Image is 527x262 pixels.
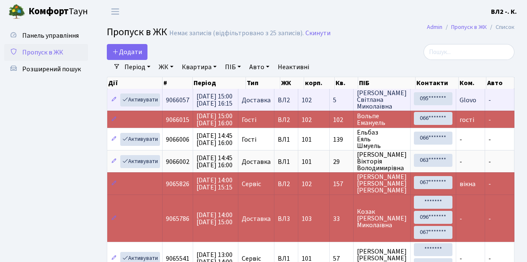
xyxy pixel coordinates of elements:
[357,174,407,194] span: [PERSON_NAME] [PERSON_NAME] [PERSON_NAME]
[4,61,88,78] a: Розширений пошук
[4,27,88,44] a: Панель управління
[166,96,189,105] span: 9066057
[120,93,160,106] a: Активувати
[416,77,458,89] th: Контакти
[333,136,350,143] span: 139
[491,7,517,17] a: ВЛ2 -. К.
[488,96,491,105] span: -
[424,44,514,60] input: Пошук...
[169,29,304,37] div: Немає записів (відфільтровано з 25 записів).
[22,31,79,40] span: Панель управління
[333,97,350,104] span: 5
[302,214,312,223] span: 103
[414,18,527,36] nav: breadcrumb
[28,5,69,18] b: Комфорт
[163,77,193,89] th: #
[486,77,514,89] th: Авто
[155,60,177,74] a: ЖК
[196,92,232,108] span: [DATE] 15:00 [DATE] 16:15
[302,179,312,189] span: 102
[28,5,88,19] span: Таун
[22,65,81,74] span: Розширений пошук
[333,255,350,262] span: 57
[333,158,350,165] span: 29
[242,255,261,262] span: Сервіс
[166,179,189,189] span: 9065826
[196,153,232,170] span: [DATE] 14:45 [DATE] 16:00
[488,115,491,125] span: -
[335,77,358,89] th: Кв.
[460,96,476,105] span: Glovo
[196,176,232,192] span: [DATE] 14:00 [DATE] 15:15
[460,115,474,125] span: гості
[112,47,142,57] span: Додати
[196,131,232,148] span: [DATE] 14:45 [DATE] 16:00
[242,97,271,104] span: Доставка
[278,255,294,262] span: ВЛ1
[166,157,189,166] span: 9066002
[460,135,462,144] span: -
[196,210,232,227] span: [DATE] 14:00 [DATE] 15:00
[280,77,304,89] th: ЖК
[333,215,350,222] span: 33
[488,179,491,189] span: -
[105,5,126,18] button: Переключити навігацію
[491,7,517,16] b: ВЛ2 -. К.
[302,157,312,166] span: 101
[488,135,491,144] span: -
[120,155,160,168] a: Активувати
[333,117,350,123] span: 102
[274,60,313,74] a: Неактивні
[22,48,63,57] span: Пропуск в ЖК
[166,214,189,223] span: 9065786
[460,157,462,166] span: -
[459,77,487,89] th: Ком.
[4,44,88,61] a: Пропуск в ЖК
[107,77,163,89] th: Дії
[178,60,220,74] a: Квартира
[166,135,189,144] span: 9066006
[357,208,407,228] span: Козак [PERSON_NAME] Миколаївна
[278,215,294,222] span: ВЛ3
[246,77,280,89] th: Тип
[278,117,294,123] span: ВЛ2
[357,90,407,110] span: [PERSON_NAME] Світлана Миколаївна
[487,23,514,32] li: Список
[304,77,335,89] th: корп.
[107,25,167,39] span: Пропуск в ЖК
[278,181,294,187] span: ВЛ2
[305,29,331,37] a: Скинути
[121,60,154,74] a: Період
[120,133,160,146] a: Активувати
[302,96,312,105] span: 102
[451,23,487,31] a: Пропуск в ЖК
[166,115,189,125] span: 9066015
[242,181,261,187] span: Сервіс
[278,158,294,165] span: ВЛ1
[196,112,232,128] span: [DATE] 15:00 [DATE] 16:00
[333,181,350,187] span: 157
[488,157,491,166] span: -
[242,136,256,143] span: Гості
[242,117,256,123] span: Гості
[222,60,244,74] a: ПІБ
[302,115,312,125] span: 102
[278,97,294,104] span: ВЛ2
[427,23,442,31] a: Admin
[358,77,416,89] th: ПІБ
[193,77,246,89] th: Період
[242,158,271,165] span: Доставка
[357,151,407,171] span: [PERSON_NAME] Вікторія Володимирівна
[242,215,271,222] span: Доставка
[357,113,407,126] span: Вольпе Емануель
[302,135,312,144] span: 101
[278,136,294,143] span: ВЛ1
[107,44,147,60] a: Додати
[460,214,462,223] span: -
[246,60,273,74] a: Авто
[8,3,25,20] img: logo.png
[460,179,475,189] span: вікна
[488,214,491,223] span: -
[357,129,407,149] span: Ельбаз Еяль Шмуель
